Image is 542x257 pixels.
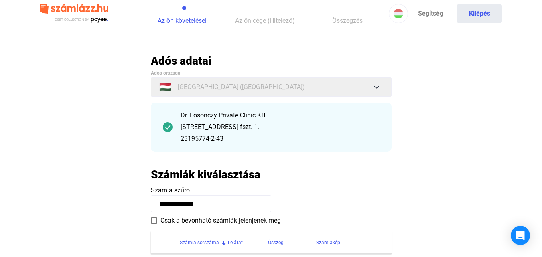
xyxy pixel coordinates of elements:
[268,238,284,247] div: Összeg
[511,226,530,245] div: Open Intercom Messenger
[394,9,403,18] img: HU
[151,70,180,76] span: Adós országa
[389,4,408,23] button: HU
[457,4,502,23] button: Kilépés
[181,134,380,144] div: 23195774-2-43
[160,216,281,225] span: Csak a bevonható számlák jelenjenek meg
[178,82,305,92] span: [GEOGRAPHIC_DATA] ([GEOGRAPHIC_DATA])
[268,238,316,247] div: Összeg
[332,17,363,24] span: Összegzés
[151,186,190,194] span: Számla szűrő
[40,1,108,27] img: szamlazzhu-logo
[235,17,295,24] span: Az ön cége (Hitelező)
[316,238,382,247] div: Számlakép
[181,111,380,120] div: Dr. Losonczy Private Clinic Kft.
[163,122,173,132] img: checkmark-darker-green-circle
[408,4,453,23] a: Segítség
[180,238,219,247] div: Számla sorszáma
[181,122,380,132] div: [STREET_ADDRESS] fszt. 1.
[151,54,392,68] h2: Adós adatai
[180,238,228,247] div: Számla sorszáma
[228,238,243,247] div: Lejárat
[316,238,340,247] div: Számlakép
[158,17,207,24] span: Az ön követelései
[159,82,171,92] span: 🇭🇺
[228,238,268,247] div: Lejárat
[151,77,392,97] button: 🇭🇺[GEOGRAPHIC_DATA] ([GEOGRAPHIC_DATA])
[151,168,260,182] h2: Számlák kiválasztása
